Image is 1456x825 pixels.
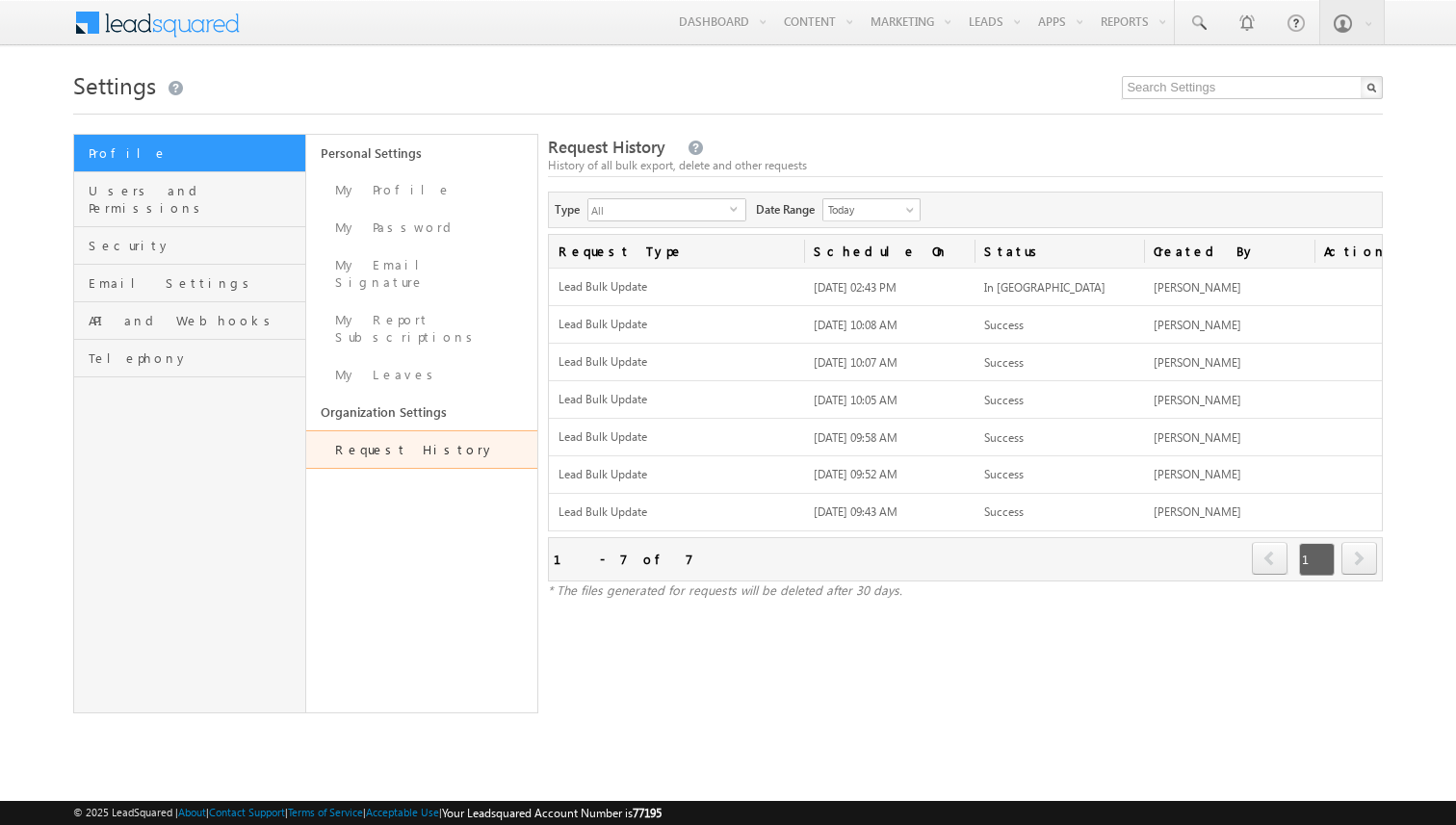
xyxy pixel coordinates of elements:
a: My Leaves [306,356,538,394]
span: select [730,204,745,213]
a: Profile [74,135,305,172]
span: Type [555,198,587,219]
span: Email Settings [89,274,300,292]
span: Today [823,201,915,219]
span: Success [984,355,1024,370]
span: [DATE] 09:58 AM [814,430,897,445]
span: Lead Bulk Update [559,392,794,408]
input: Search Settings [1122,76,1383,99]
div: History of all bulk export, delete and other requests [548,157,1383,174]
a: Terms of Service [288,806,363,818]
a: Acceptable Use [366,806,439,818]
a: Today [822,198,921,221]
span: [PERSON_NAME] [1154,393,1241,407]
span: Your Leadsquared Account Number is [442,806,662,820]
span: API and Webhooks [89,312,300,329]
span: Success [984,467,1024,481]
a: My Password [306,209,538,246]
span: [PERSON_NAME] [1154,280,1241,295]
a: Contact Support [209,806,285,818]
span: Lead Bulk Update [559,354,794,371]
a: Personal Settings [306,135,538,171]
span: Users and Permissions [89,182,300,217]
span: [DATE] 10:07 AM [814,355,897,370]
span: All [588,199,730,220]
a: Users and Permissions [74,172,305,227]
span: Date Range [756,198,822,219]
span: Request History [548,136,665,158]
span: 77195 [633,806,662,820]
span: next [1341,542,1377,575]
a: My Email Signature [306,246,538,301]
span: 1 [1299,543,1335,576]
span: Profile [89,144,300,162]
span: [PERSON_NAME] [1154,430,1241,445]
span: Actions [1314,235,1383,268]
span: Success [984,393,1024,407]
span: [DATE] 10:05 AM [814,393,897,407]
a: Email Settings [74,265,305,302]
div: All [587,198,746,221]
span: Lead Bulk Update [559,504,794,521]
span: Lead Bulk Update [559,317,794,333]
span: [DATE] 09:52 AM [814,467,897,481]
a: API and Webhooks [74,302,305,340]
a: My Profile [306,171,538,209]
a: About [178,806,206,818]
span: Lead Bulk Update [559,429,794,446]
span: [PERSON_NAME] [1154,467,1241,481]
span: [PERSON_NAME] [1154,504,1241,519]
span: [DATE] 09:43 AM [814,504,897,519]
span: Settings [73,69,156,100]
span: Success [984,318,1024,332]
span: In [GEOGRAPHIC_DATA] [984,280,1105,295]
a: next [1341,544,1377,575]
a: Organization Settings [306,394,538,430]
a: Schedule On [804,235,975,268]
a: Status [975,235,1145,268]
a: My Report Subscriptions [306,301,538,356]
span: [DATE] 02:43 PM [814,280,897,295]
a: Request Type [549,235,804,268]
a: Created By [1144,235,1314,268]
span: Success [984,504,1024,519]
div: 1 - 7 of 7 [554,548,693,570]
span: [PERSON_NAME] [1154,355,1241,370]
span: * The files generated for requests will be deleted after 30 days. [548,581,902,598]
a: prev [1252,544,1288,575]
span: prev [1252,542,1287,575]
span: Telephony [89,349,300,367]
span: © 2025 LeadSquared | | | | | [73,804,662,822]
span: Lead Bulk Update [559,279,794,296]
span: [PERSON_NAME] [1154,318,1241,332]
a: Request History [306,430,538,469]
span: Lead Bulk Update [559,467,794,483]
a: Security [74,227,305,265]
span: Success [984,430,1024,445]
a: Telephony [74,340,305,377]
span: [DATE] 10:08 AM [814,318,897,332]
span: Security [89,237,300,254]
